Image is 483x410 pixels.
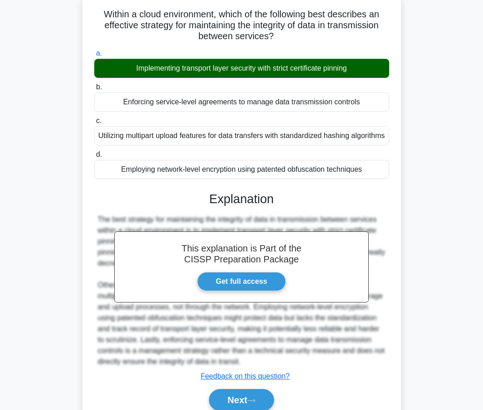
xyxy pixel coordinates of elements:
div: Implementing transport layer security with strict certificate pinning [94,59,389,78]
a: Get full access [197,272,286,291]
div: The best strategy for maintaining the integrity of data in transmission between services within a... [98,214,386,367]
a: Feedback on this question? [201,372,290,380]
span: d. [96,150,102,158]
span: b. [96,83,102,91]
span: c. [96,117,102,124]
h3: Explanation [100,192,384,207]
div: Employing network-level encryption using patented obfuscation techniques [94,160,389,179]
span: a. [96,49,102,57]
div: Enforcing service-level agreements to manage data transmission controls [94,92,389,112]
div: Utilizing multipart upload features for data transfers with standardized hashing algorithms [94,126,389,145]
h5: Within a cloud environment, which of the following best describes an effective strategy for maint... [93,9,390,42]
